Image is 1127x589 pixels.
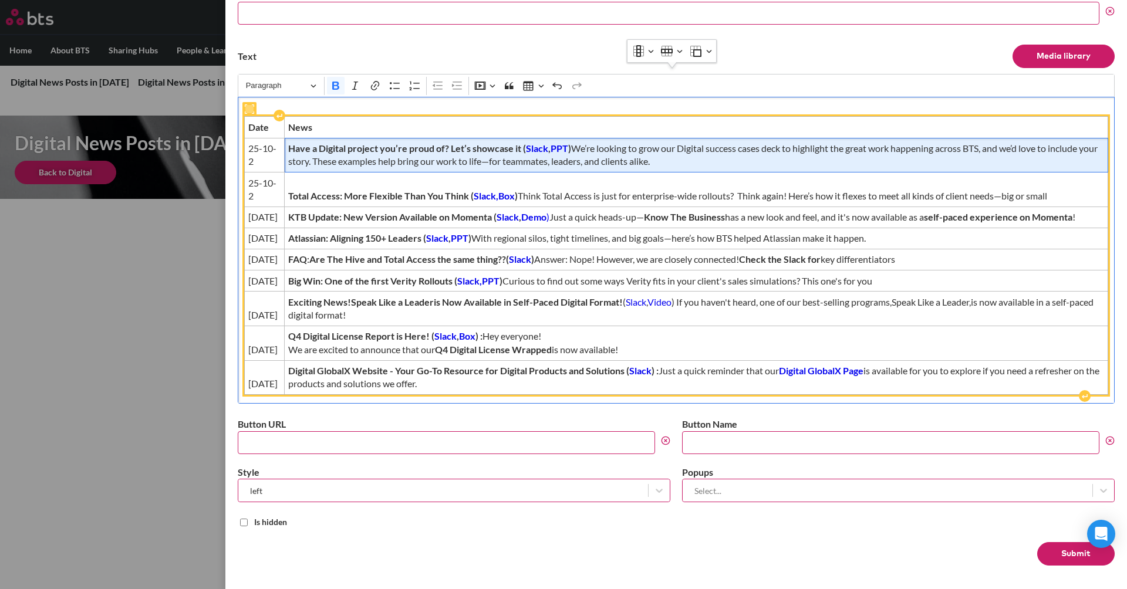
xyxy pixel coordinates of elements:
a: Slack [526,143,548,154]
strong: Q4 Digital License Report is Here! ( [288,330,434,341]
strong: Check the Slack for [739,253,821,265]
strong: ) : [652,365,659,376]
strong: Exciting News! [288,296,351,307]
span: Think Total Access is just for enterprise-wide rollouts? Think again! Here’s how it flexes to mee... [288,189,1104,202]
strong: ) [531,253,534,265]
span: Paragraph [246,79,307,93]
a: Video [647,296,672,307]
button: Paragraph [241,77,322,95]
div: Insert paragraph before block [274,110,285,121]
strong: ) : [475,330,482,341]
strong: Total Access: More Flexible Than You Think ( [288,190,474,201]
div: Open Intercom Messenger [1087,520,1115,548]
strong: ) [515,190,518,201]
strong: FAQ [288,253,307,265]
strong: Atlassian: Aligning 150+ Leaders ( [288,232,426,243]
span: [DATE] [248,253,281,266]
a: Box [459,330,475,341]
button: Submit [1037,542,1115,566]
strong: , [548,143,551,154]
a: Digital GlobalX Page [779,365,863,376]
strong: , [519,211,521,222]
strong: Date [248,121,269,133]
span: [DATE] [248,377,281,390]
div: Editor toolbar [238,74,1115,97]
a: Slack [626,296,646,307]
label: Button Name [682,418,1115,431]
strong: self-paced experience on Momenta [924,211,1072,222]
a: PPT [551,143,568,154]
a: Slack, [474,190,498,201]
a: Slack [497,211,519,222]
a: Box [498,190,515,201]
i: Speak Like a Leader, [892,296,971,307]
span: Curious to find out some ways Verity fits in your client's sales simulations? This one's for you [288,275,1104,287]
strong: Big Win: One of the first Verity Rollouts ( [288,275,457,286]
span: [DATE] [248,309,281,321]
label: Popups [682,466,1115,479]
span: 25-10-2 [248,142,281,168]
span: Just a quick heads-up— has a new look and feel, and it's now available as a ! [288,211,1104,224]
strong: , [448,232,451,243]
span: 25-10-2 [248,177,281,203]
span: [DATE] [248,343,281,356]
div: Insert paragraph after block [1079,390,1091,402]
label: Is hidden [254,516,287,528]
strong: Q4 Digital License Wrapped [435,344,552,355]
strong: Are The Hive and Total Access the same thing?? [309,253,506,265]
a: Demo) [521,211,549,222]
strong: KTB Update: New Version Available on Momenta ( [288,211,497,222]
label: Style [238,466,670,479]
a: Slack, [457,275,482,286]
strong: ) [568,143,571,154]
span: Just a quick reminder that our is available for you to explore if you need a refresher on the pro... [288,364,1104,391]
strong: Demo [521,211,546,222]
strong: , [457,330,459,341]
label: Button URL [238,418,670,431]
a: PPT [451,232,468,243]
a: Slack [434,330,457,341]
span: We’re looking to grow our Digital success cases deck to highlight the great work happening across... [288,142,1104,168]
strong: ) [468,232,471,243]
span: Hey everyone! We are excited to announce that our is now available! [288,330,1104,356]
div: Table toolbar [627,40,716,62]
span: With regional silos, tight timelines, and big goals—here’s how BTS helped Atlassian make it happen. [288,232,1104,245]
a: Slack [509,253,531,265]
a: Slack [426,232,448,243]
label: Text [238,50,257,63]
strong: Have a Digital project you’re proud of? Let’s showcase it ( [288,143,526,154]
a: Slack [629,365,652,376]
div: Editor editing area: main [238,97,1115,404]
strong: Speak Like a Leader [351,296,434,307]
button: Media library [1013,45,1115,68]
strong: Digital GlobalX Website - Your Go-To Resource for Digital Products and Solutions ( [288,365,629,376]
span: [DATE] [248,275,281,287]
span: [DATE] [248,232,281,245]
a: PPT [482,275,500,286]
strong: ) [500,275,502,286]
strong: ( [506,253,509,265]
span: : Answer: Nope! However, we are closely connected! key differentiators [288,253,1104,266]
span: [DATE] [248,211,281,224]
strong: is Now Available in Self-Paced Digital Format! [434,296,623,307]
strong: News [288,121,312,133]
span: ( , ) If you haven't heard, one of our best-selling programs, is now available in a self-paced di... [288,296,1104,322]
strong: Know The Business [644,211,725,222]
